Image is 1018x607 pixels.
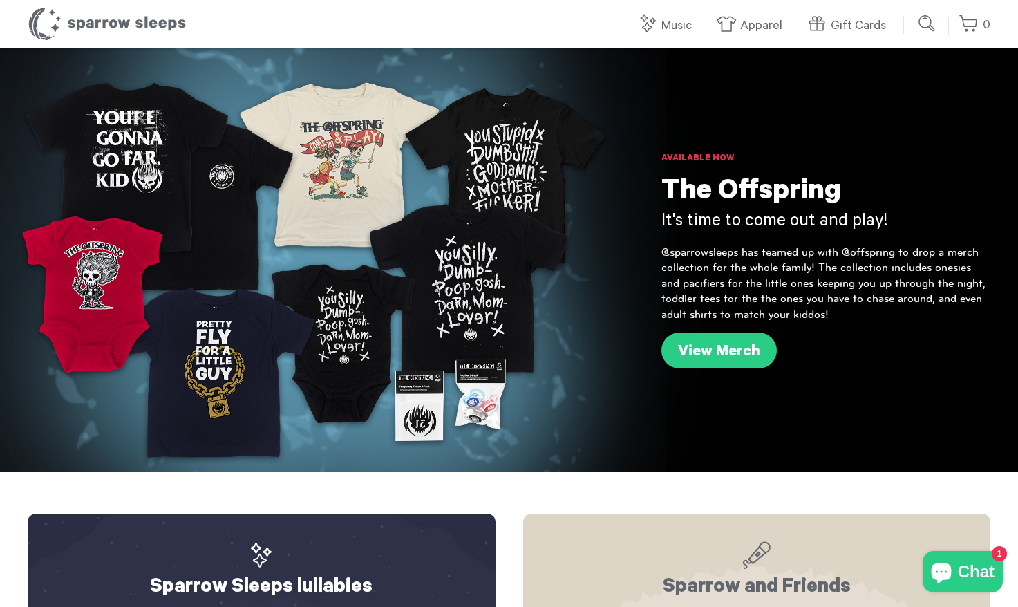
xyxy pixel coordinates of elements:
h2: Sparrow and Friends [551,541,963,601]
h2: Sparrow Sleeps lullabies [55,541,468,601]
a: Music [637,11,699,41]
a: 0 [959,10,990,40]
h6: Available Now [661,152,990,166]
a: Apparel [716,11,789,41]
h3: It's time to come out and play! [661,211,990,234]
a: Gift Cards [807,11,893,41]
h1: The Offspring [661,176,990,211]
p: @sparrowsleeps has teamed up with @offspring to drop a merch collection for the whole family! The... [661,245,990,322]
inbox-online-store-chat: Shopify online store chat [918,551,1007,596]
a: View Merch [661,333,777,368]
h1: Sparrow Sleeps [28,7,187,41]
input: Submit [914,10,941,37]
